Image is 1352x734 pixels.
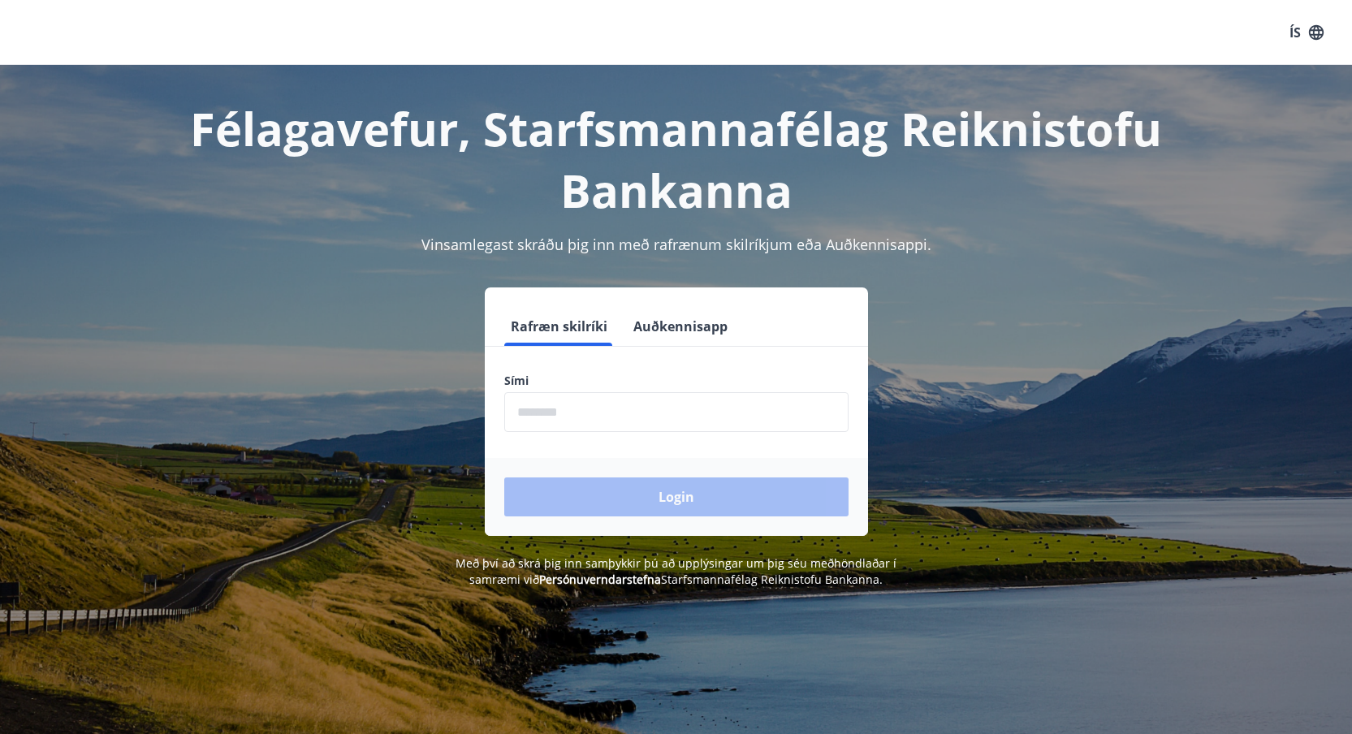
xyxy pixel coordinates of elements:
span: Með því að skrá þig inn samþykkir þú að upplýsingar um þig séu meðhöndlaðar í samræmi við Starfsm... [456,555,896,587]
span: Vinsamlegast skráðu þig inn með rafrænum skilríkjum eða Auðkennisappi. [421,235,931,254]
button: ÍS [1281,18,1333,47]
a: Persónuverndarstefna [539,572,661,587]
h1: Félagavefur, Starfsmannafélag Reiknistofu Bankanna [111,97,1242,221]
label: Sími [504,373,849,389]
button: Auðkennisapp [627,307,734,346]
button: Rafræn skilríki [504,307,614,346]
